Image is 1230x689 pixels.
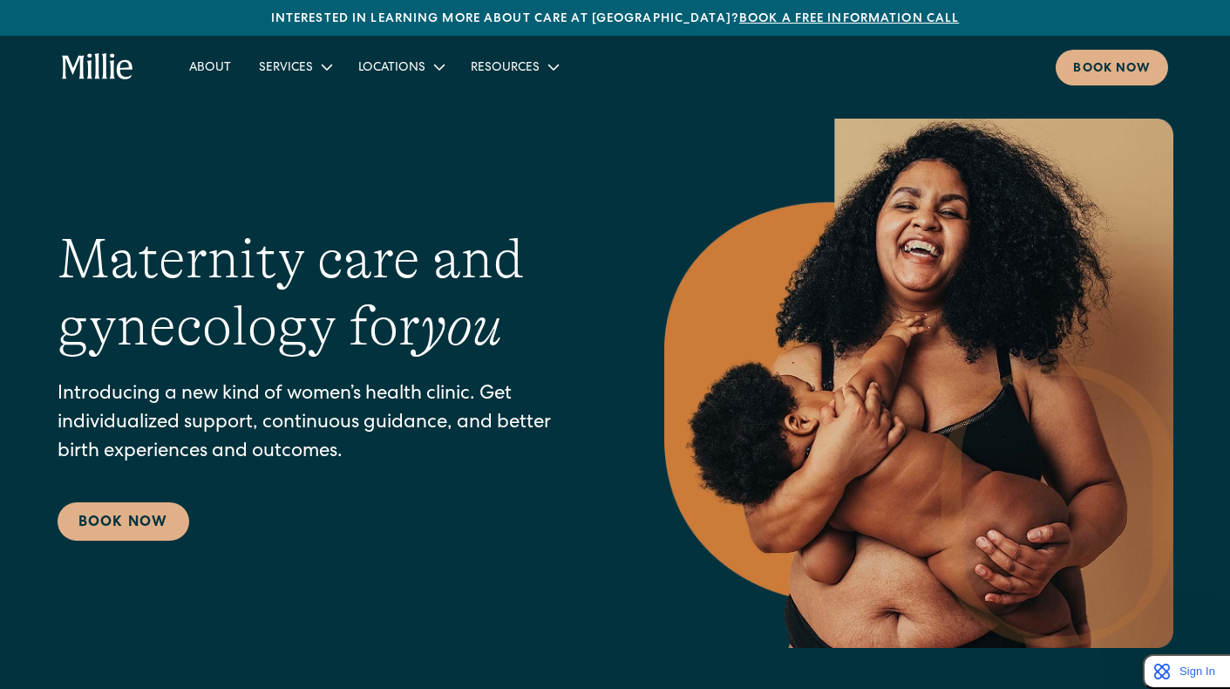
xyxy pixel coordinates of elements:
[739,13,959,25] a: Book a free information call
[259,59,313,78] div: Services
[175,52,245,81] a: About
[58,381,595,467] p: Introducing a new kind of women’s health clinic. Get individualized support, continuous guidance,...
[58,226,595,360] h1: Maternity care and gynecology for
[471,59,540,78] div: Resources
[62,53,134,81] a: home
[245,52,344,81] div: Services
[664,119,1173,648] img: Smiling mother with her baby in arms, celebrating body positivity and the nurturing bond of postp...
[1056,50,1168,85] a: Book now
[344,52,457,81] div: Locations
[420,295,502,358] em: you
[358,59,425,78] div: Locations
[1073,60,1151,78] div: Book now
[457,52,571,81] div: Resources
[58,502,189,541] a: Book Now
